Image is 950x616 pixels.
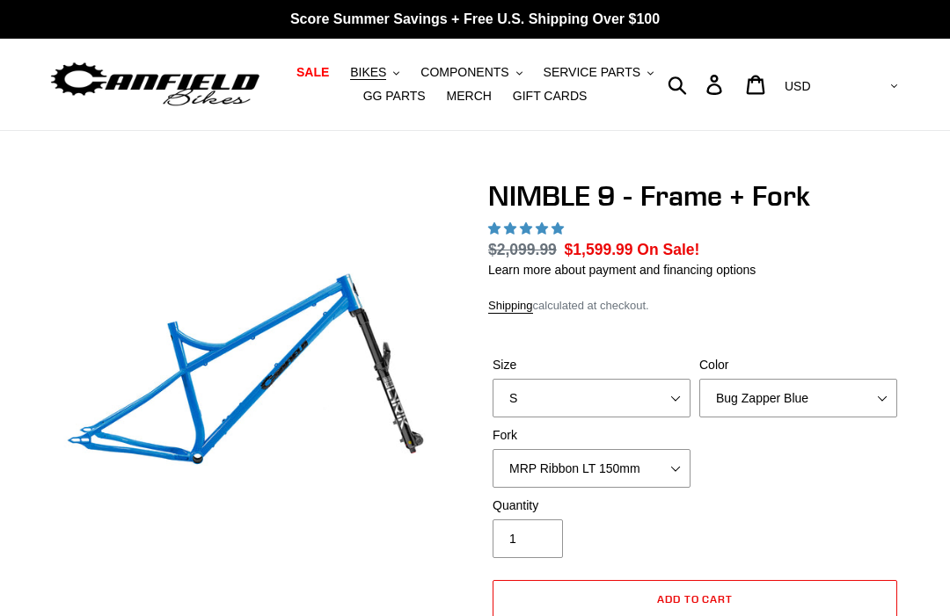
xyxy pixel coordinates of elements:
[657,592,734,605] span: Add to cart
[363,89,426,104] span: GG PARTS
[488,263,756,277] a: Learn more about payment and financing options
[544,65,640,80] span: SERVICE PARTS
[488,221,567,236] span: 4.89 stars
[637,238,699,261] span: On Sale!
[354,84,435,108] a: GG PARTS
[493,426,691,445] label: Fork
[504,84,596,108] a: GIFT CARDS
[565,241,633,258] span: $1,599.99
[699,356,897,374] label: Color
[296,65,329,80] span: SALE
[420,65,508,80] span: COMPONENTS
[447,89,492,104] span: MERCH
[412,61,530,84] button: COMPONENTS
[288,61,338,84] a: SALE
[48,58,262,112] img: Canfield Bikes
[535,61,662,84] button: SERVICE PARTS
[438,84,501,108] a: MERCH
[350,65,386,80] span: BIKES
[488,299,533,314] a: Shipping
[488,297,902,315] div: calculated at checkout.
[488,241,557,258] s: $2,099.99
[513,89,588,104] span: GIFT CARDS
[493,356,691,374] label: Size
[341,61,408,84] button: BIKES
[488,179,902,213] h1: NIMBLE 9 - Frame + Fork
[493,496,691,515] label: Quantity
